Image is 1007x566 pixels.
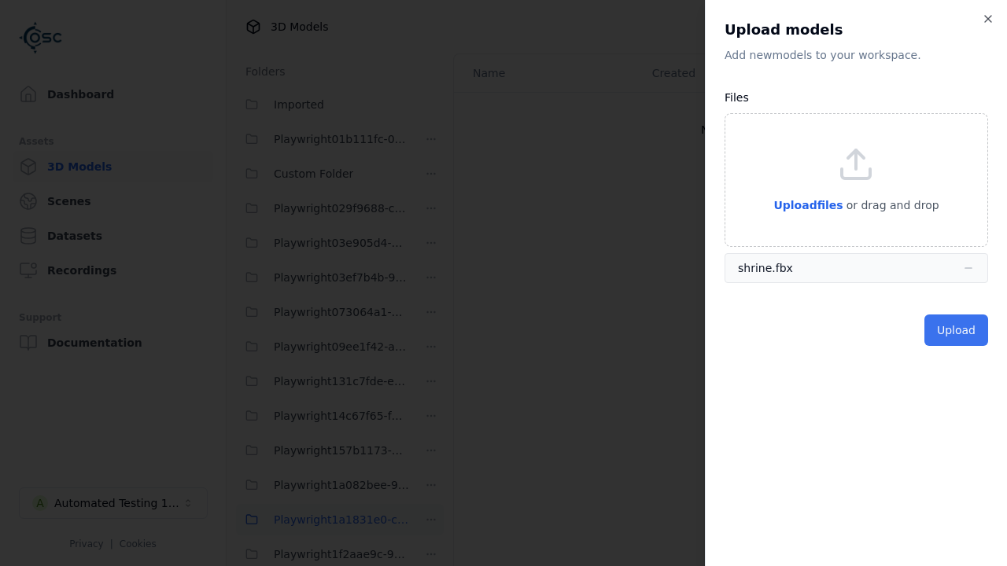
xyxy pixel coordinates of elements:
[725,19,988,41] h2: Upload models
[843,196,939,215] p: or drag and drop
[924,314,988,346] button: Upload
[773,199,843,211] span: Upload files
[738,260,793,276] div: shrine.fbx
[725,47,988,63] p: Add new model s to your workspace.
[725,91,749,104] label: Files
